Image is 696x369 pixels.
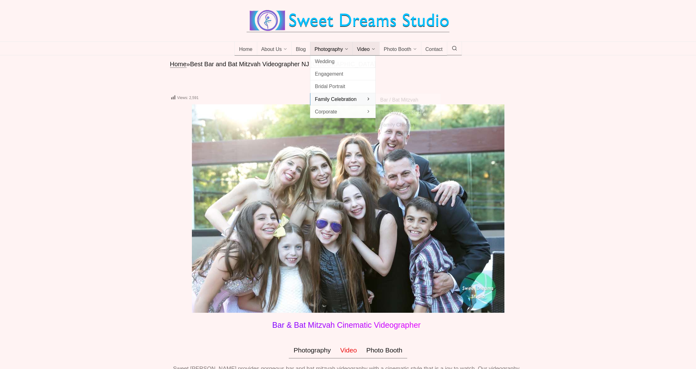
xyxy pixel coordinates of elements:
span: Bridal Portrait [315,82,371,91]
span: » [187,61,190,67]
span: Home [239,47,253,53]
a: Photo Booth [379,42,421,56]
span: 2,591 [189,96,198,100]
a: Corporate [310,106,375,118]
span: Wedding [315,57,371,66]
a: Photography [310,42,353,56]
a: Contact [421,42,447,56]
span: Corporate [315,107,371,116]
span: Photography [314,47,343,53]
span: Family Celebration [315,95,371,103]
a: Bridal Portrait [310,80,375,93]
a: Video [336,342,362,358]
span: Video [357,47,370,53]
a: Photo Booth [362,342,407,358]
a: Family Children [375,119,441,131]
span: Birthday / Sweet 16 [380,108,436,117]
span: About Us [261,47,282,53]
span: Bar / Bat Mitzvah [380,96,436,104]
a: Blog [291,42,310,56]
img: Best Wedding Event Photography Photo Booth Videography NJ NY [247,9,449,32]
a: Wedding [310,55,375,68]
a: Birthday / Sweet 16 [375,106,441,119]
span: Views: [177,96,188,100]
a: About Us [257,42,292,56]
a: Home [170,61,187,68]
a: Photography [289,342,335,358]
img: bat mitzvah party family bergen county new jersey [192,104,504,313]
span: Photo Booth [384,47,411,53]
a: Video [353,42,380,56]
span: Best Bar and Bat Mitzvah Videographer NJ [GEOGRAPHIC_DATA] [190,61,376,67]
a: Engagement [310,68,375,80]
span: Family Children [380,121,436,129]
a: Family Celebration [310,93,375,106]
span: Blog [296,47,306,53]
span: Engagement [315,70,371,78]
a: Home [234,42,257,56]
span: Contact [425,47,443,53]
nav: breadcrumbs [170,60,526,68]
span: Bar & Bat Mitzvah Cinematic Videographer [272,321,421,329]
a: Bar / Bat Mitzvah [375,94,441,106]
